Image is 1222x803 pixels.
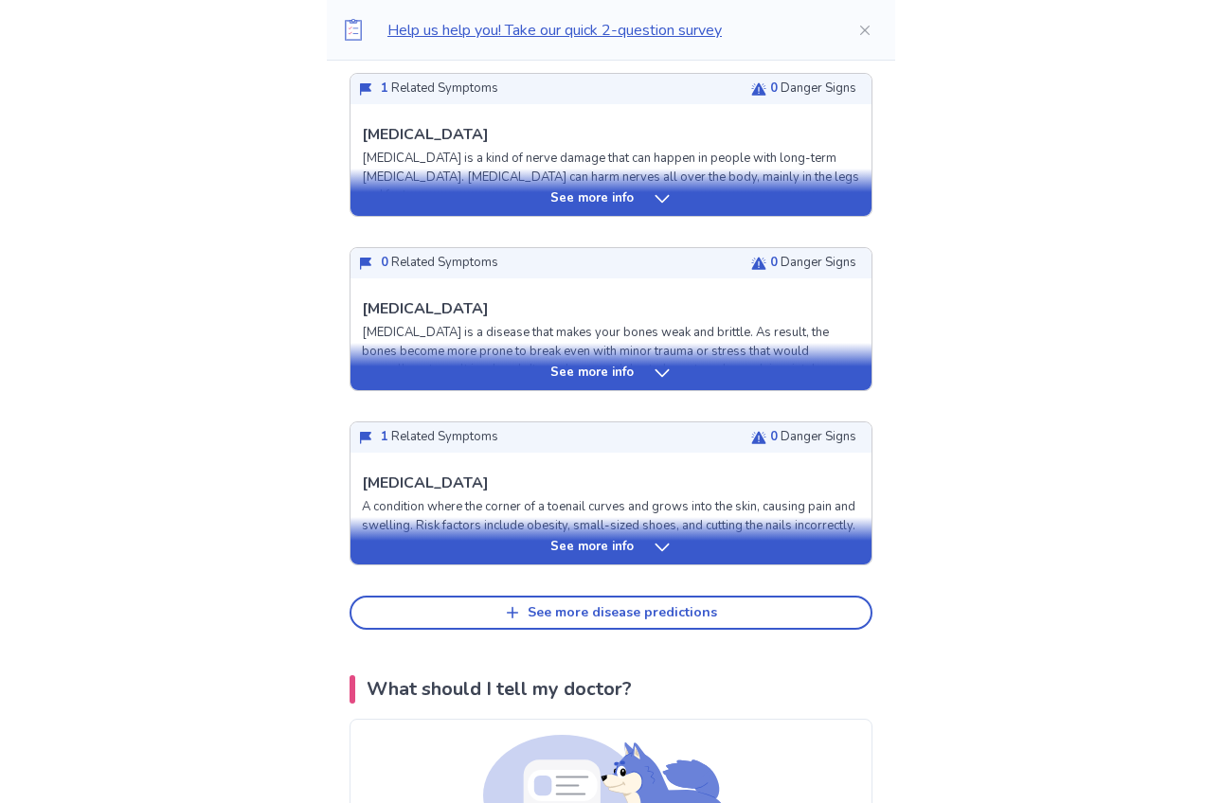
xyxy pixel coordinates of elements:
[770,254,856,273] p: Danger Signs
[387,19,827,42] p: Help us help you! Take our quick 2-question survey
[362,472,489,494] p: [MEDICAL_DATA]
[770,428,856,447] p: Danger Signs
[367,675,632,704] p: What should I tell my doctor?
[362,123,489,146] p: [MEDICAL_DATA]
[381,428,388,445] span: 1
[362,324,860,398] p: [MEDICAL_DATA] is a disease that makes your bones weak and brittle. As result, the bones become m...
[770,428,778,445] span: 0
[550,189,634,208] p: See more info
[550,364,634,383] p: See more info
[770,80,778,97] span: 0
[770,254,778,271] span: 0
[381,428,498,447] p: Related Symptoms
[381,254,498,273] p: Related Symptoms
[381,80,388,97] span: 1
[550,538,634,557] p: See more info
[362,150,860,205] p: [MEDICAL_DATA] is a kind of nerve damage that can happen in people with long-term [MEDICAL_DATA]....
[770,80,856,98] p: Danger Signs
[362,498,860,535] p: A condition where the corner of a toenail curves and grows into the skin, causing pain and swelli...
[381,254,388,271] span: 0
[381,80,498,98] p: Related Symptoms
[528,605,717,621] div: See more disease predictions
[350,596,872,630] button: See more disease predictions
[362,297,489,320] p: [MEDICAL_DATA]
